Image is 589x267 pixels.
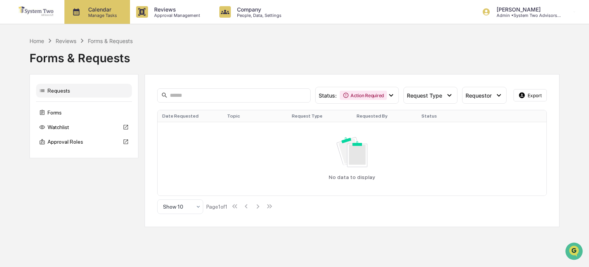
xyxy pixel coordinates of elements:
div: We're available if you need us! [26,66,97,73]
th: Topic [222,110,287,122]
p: [PERSON_NAME] [490,6,562,13]
div: Forms & Requests [88,38,133,44]
p: Calendar [82,6,121,13]
th: Request Type [287,110,352,122]
div: Requests [36,84,132,98]
img: No data available [337,137,367,167]
div: 🖐️ [8,98,14,104]
div: Reviews [56,38,76,44]
p: Approval Management [148,13,204,18]
div: Watchlist [36,120,132,134]
p: Reviews [148,6,204,13]
span: Preclearance [15,97,49,104]
button: Start new chat [130,61,140,70]
div: Approval Roles [36,135,132,149]
div: Action Required [340,91,387,100]
span: Status : [319,92,337,99]
th: Date Requested [158,110,222,122]
a: 🔎Data Lookup [5,108,51,122]
div: Forms & Requests [30,45,559,65]
a: 🗄️Attestations [53,94,98,108]
a: 🖐️Preclearance [5,94,53,108]
th: Requested By [352,110,417,122]
div: Forms [36,106,132,119]
p: How can we help? [8,16,140,28]
span: Pylon [76,130,93,136]
span: Requestor [466,92,492,99]
p: Manage Tasks [82,13,121,18]
p: Company [231,6,285,13]
a: Powered byPylon [54,130,93,136]
p: People, Data, Settings [231,13,285,18]
div: Page 1 of 1 [206,204,227,210]
img: logo [18,6,55,18]
p: No data to display [329,174,375,180]
p: Admin • System Two Advisors, L.P. [490,13,562,18]
span: Request Type [407,92,442,99]
th: Status [417,110,482,122]
span: Attestations [63,97,95,104]
iframe: Open customer support [564,242,585,262]
button: Export [513,89,547,101]
div: Home [30,38,44,44]
span: Data Lookup [15,111,48,119]
div: Start new chat [26,59,126,66]
img: 1746055101610-c473b297-6a78-478c-a979-82029cc54cd1 [8,59,21,73]
div: 🗄️ [56,98,62,104]
div: 🔎 [8,112,14,118]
